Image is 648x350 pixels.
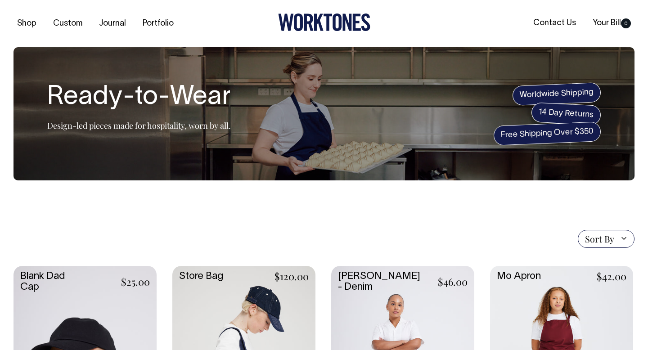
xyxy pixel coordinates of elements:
[589,16,634,31] a: Your Bill0
[95,16,130,31] a: Journal
[531,102,601,126] span: 14 Day Returns
[13,16,40,31] a: Shop
[47,83,231,112] h1: Ready-to-Wear
[512,82,601,106] span: Worldwide Shipping
[49,16,86,31] a: Custom
[621,18,631,28] span: 0
[47,120,231,131] p: Design-led pieces made for hospitality, worn by all.
[139,16,177,31] a: Portfolio
[530,16,580,31] a: Contact Us
[585,233,614,244] span: Sort By
[493,121,601,146] span: Free Shipping Over $350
